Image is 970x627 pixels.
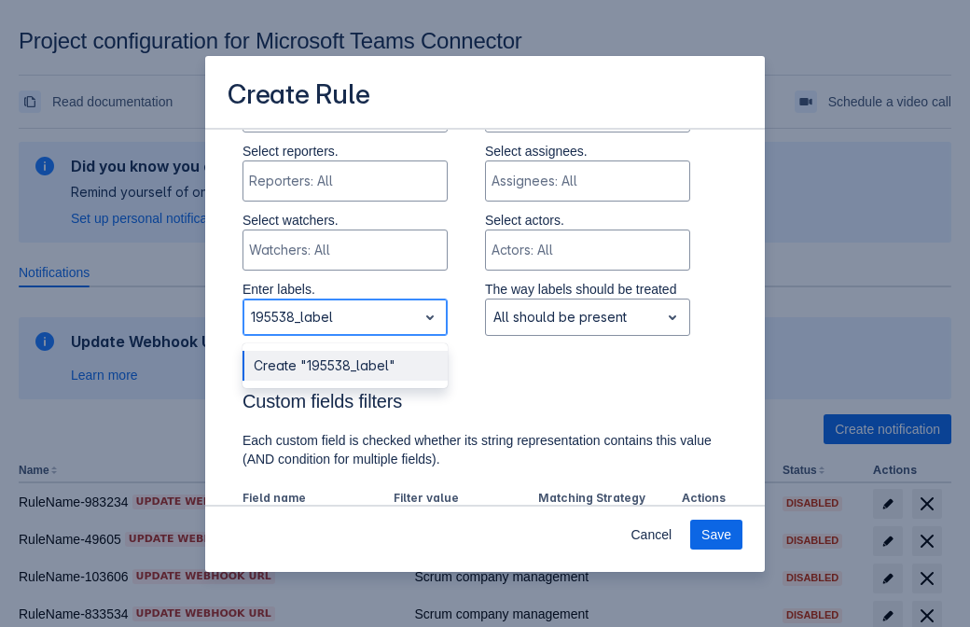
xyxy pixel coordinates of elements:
button: Cancel [619,520,683,550]
th: Filter value [386,487,531,511]
p: The way labels should be treated [485,280,690,299]
h3: Custom fields filters [242,390,727,420]
p: Select assignees. [485,142,690,160]
p: Select actors. [485,211,690,230]
span: open [419,306,441,328]
div: Create "195538_label" [242,351,448,381]
button: Save [690,520,742,550]
p: Each custom field is checked whether its string representation contains this value (AND condition... [242,431,727,468]
span: Save [701,520,731,550]
th: Field name [242,487,386,511]
th: Actions [674,487,727,511]
p: Select watchers. [242,211,448,230]
span: Cancel [630,520,672,550]
th: Matching Strategy [531,487,675,511]
p: Select reporters. [242,142,448,160]
span: open [661,306,684,328]
p: Enter labels. [242,280,448,299]
h3: Create Rule [228,78,370,115]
